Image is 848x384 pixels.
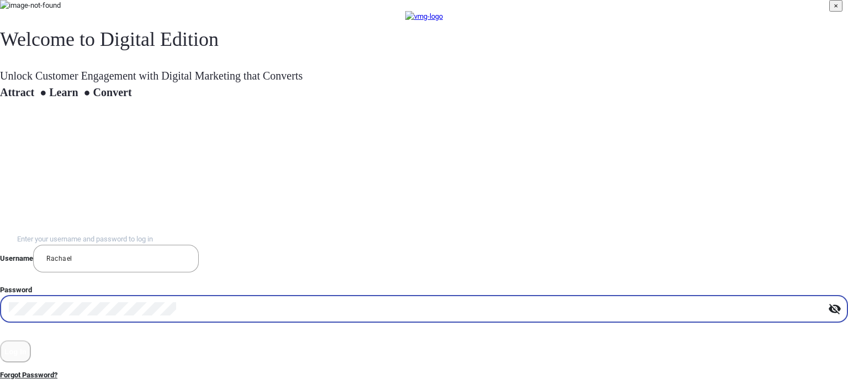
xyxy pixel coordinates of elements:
[40,86,46,98] span: ●
[17,234,848,245] div: Enter your username and password to log in
[42,252,190,265] input: Your username
[405,11,443,22] img: vmg-logo
[821,302,848,315] mat-icon: visibility_off
[84,86,91,98] span: ●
